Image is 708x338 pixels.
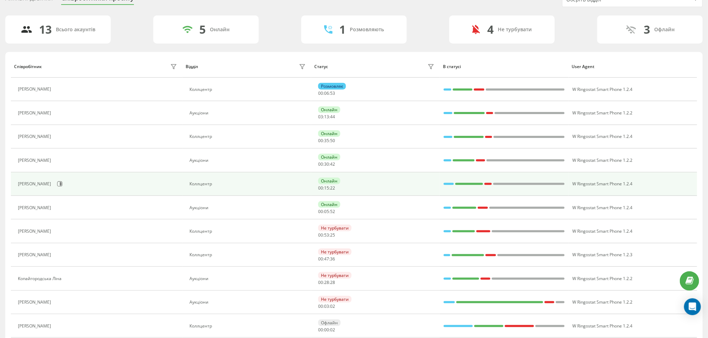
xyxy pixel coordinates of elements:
[324,90,329,96] span: 06
[330,138,335,144] span: 50
[318,208,323,214] span: 00
[18,158,53,163] div: [PERSON_NAME]
[572,133,632,139] span: W Ringostat Smart Phone 1.2.4
[200,23,206,36] div: 5
[324,208,329,214] span: 05
[318,186,335,191] div: : :
[318,279,323,285] span: 00
[330,161,335,167] span: 42
[318,83,346,90] div: Розмовляє
[655,27,675,33] div: Офлайн
[189,181,307,186] div: Коллцентр
[572,181,632,187] span: W Ringostat Smart Phone 1.2.4
[340,23,346,36] div: 1
[318,178,340,184] div: Онлайн
[318,185,323,191] span: 00
[330,327,335,333] span: 02
[324,161,329,167] span: 30
[318,161,323,167] span: 00
[318,327,335,332] div: : :
[18,252,53,257] div: [PERSON_NAME]
[572,64,694,69] div: User Agent
[572,276,632,281] span: W Ringostat Smart Phone 1.2.2
[318,256,323,262] span: 00
[189,134,307,139] div: Коллцентр
[330,232,335,238] span: 25
[18,300,53,305] div: [PERSON_NAME]
[318,209,335,214] div: : :
[572,86,632,92] span: W Ringostat Smart Phone 1.2.4
[318,114,323,120] span: 03
[330,256,335,262] span: 36
[318,248,352,255] div: Не турбувати
[189,229,307,234] div: Коллцентр
[18,111,53,115] div: [PERSON_NAME]
[18,324,53,329] div: [PERSON_NAME]
[186,64,198,69] div: Відділ
[443,64,565,69] div: В статусі
[56,27,96,33] div: Всього акаунтів
[318,327,323,333] span: 00
[572,110,632,116] span: W Ringostat Smart Phone 1.2.2
[189,205,307,210] div: Аукціони
[318,304,335,309] div: : :
[644,23,650,36] div: 3
[210,27,230,33] div: Онлайн
[330,279,335,285] span: 28
[324,232,329,238] span: 53
[318,303,323,309] span: 00
[350,27,384,33] div: Розмовляють
[318,233,335,238] div: : :
[330,303,335,309] span: 02
[572,323,632,329] span: W Ringostat Smart Phone 1.2.4
[18,87,53,92] div: [PERSON_NAME]
[572,299,632,305] span: W Ringostat Smart Phone 1.2.2
[324,114,329,120] span: 13
[318,130,340,137] div: Онлайн
[18,276,63,281] div: Копайгородська Ліна
[324,327,329,333] span: 00
[498,27,532,33] div: Не турбувати
[572,157,632,163] span: W Ringostat Smart Phone 1.2.2
[318,296,352,303] div: Не турбувати
[324,256,329,262] span: 47
[324,138,329,144] span: 35
[18,205,53,210] div: [PERSON_NAME]
[572,252,632,258] span: W Ringostat Smart Phone 1.2.3
[572,228,632,234] span: W Ringostat Smart Phone 1.2.4
[330,185,335,191] span: 22
[324,279,329,285] span: 28
[324,185,329,191] span: 15
[318,232,323,238] span: 00
[318,225,352,231] div: Не турбувати
[318,162,335,167] div: : :
[684,298,701,315] div: Open Intercom Messenger
[18,181,53,186] div: [PERSON_NAME]
[189,300,307,305] div: Аукціони
[318,138,335,143] div: : :
[318,154,340,160] div: Онлайн
[318,257,335,261] div: : :
[487,23,494,36] div: 4
[318,280,335,285] div: : :
[314,64,328,69] div: Статус
[14,64,42,69] div: Співробітник
[318,106,340,113] div: Онлайн
[18,134,53,139] div: [PERSON_NAME]
[318,319,341,326] div: Офлайн
[189,111,307,115] div: Аукціони
[18,229,53,234] div: [PERSON_NAME]
[189,252,307,257] div: Коллцентр
[318,114,335,119] div: : :
[324,303,329,309] span: 03
[318,201,340,208] div: Онлайн
[318,138,323,144] span: 00
[318,91,335,96] div: : :
[330,208,335,214] span: 52
[189,87,307,92] div: Коллцентр
[330,90,335,96] span: 53
[189,324,307,329] div: Коллцентр
[318,90,323,96] span: 00
[318,272,352,279] div: Не турбувати
[189,158,307,163] div: Аукціони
